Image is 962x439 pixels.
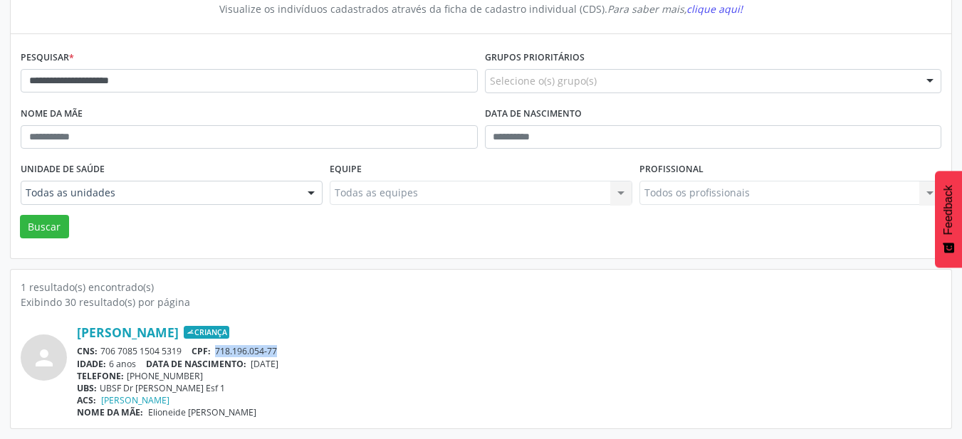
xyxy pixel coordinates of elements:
[77,345,941,357] div: 706 7085 1504 5319
[21,295,941,310] div: Exibindo 30 resultado(s) por página
[330,159,362,181] label: Equipe
[192,345,211,357] span: CPF:
[251,358,278,370] span: [DATE]
[77,382,941,394] div: UBSF Dr [PERSON_NAME] Esf 1
[101,394,169,406] a: [PERSON_NAME]
[607,2,743,16] i: Para saber mais,
[215,345,277,357] span: 718.196.054-77
[77,358,941,370] div: 6 anos
[184,326,229,339] span: Criança
[77,370,124,382] span: TELEFONE:
[77,382,97,394] span: UBS:
[26,186,293,200] span: Todas as unidades
[490,73,597,88] span: Selecione o(s) grupo(s)
[77,324,179,340] a: [PERSON_NAME]
[77,358,106,370] span: IDADE:
[686,2,743,16] span: clique aqui!
[31,1,931,16] div: Visualize os indivíduos cadastrados através da ficha de cadastro individual (CDS).
[77,406,143,418] span: NOME DA MÃE:
[485,103,582,125] label: Data de nascimento
[942,185,955,235] span: Feedback
[21,280,941,295] div: 1 resultado(s) encontrado(s)
[146,358,246,370] span: DATA DE NASCIMENTO:
[31,345,57,371] i: person
[21,103,83,125] label: Nome da mãe
[148,406,256,418] span: Elioneide [PERSON_NAME]
[639,159,704,181] label: Profissional
[77,394,96,406] span: ACS:
[935,171,962,268] button: Feedback - Mostrar pesquisa
[77,345,98,357] span: CNS:
[21,159,105,181] label: Unidade de saúde
[77,370,941,382] div: [PHONE_NUMBER]
[21,47,74,69] label: Pesquisar
[485,47,585,69] label: Grupos prioritários
[20,215,69,239] button: Buscar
